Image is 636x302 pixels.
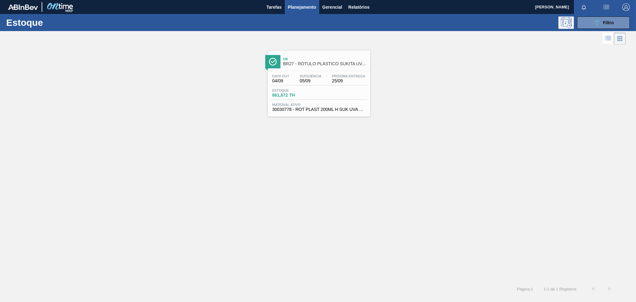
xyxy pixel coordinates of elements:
div: Visão em Lista [602,33,614,44]
span: Gerencial [322,3,342,11]
span: Suficiência [300,74,321,78]
span: Planejamento [288,3,316,11]
span: 1 - 1 de 1 Registros [542,287,576,291]
span: Material ativo [272,103,366,107]
span: 04/09 [272,79,289,83]
div: Visão em Cards [614,33,626,44]
span: BR27 - RÓTULO PLÁSTICO SUKITA UVA MISTA 200ML H [283,62,367,66]
span: Página : 1 [517,287,533,291]
button: Notificações [574,3,594,11]
span: Relatórios [348,3,370,11]
span: 30030778 - ROT PLAST 200ML H SUK UVA NIV24 [272,107,366,112]
img: TNhmsLtSVTkK8tSr43FrP2fwEKptu5GPRR3wAAAABJRU5ErkJggg== [8,4,38,10]
button: Filtro [577,16,630,29]
span: Estoque [272,89,316,92]
span: Próxima Entrega [332,74,366,78]
button: < [586,281,601,297]
button: > [601,281,617,297]
span: Ok [283,57,367,61]
img: Ícone [269,58,277,66]
span: Filtro [603,20,614,25]
h1: Estoque [6,19,100,26]
span: Data out [272,74,289,78]
img: userActions [602,3,610,11]
span: Tarefas [266,3,282,11]
span: 25/09 [332,79,366,83]
a: ÍconeOkBR27 - RÓTULO PLÁSTICO SUKITA UVA MISTA 200ML HData out04/09Suficiência05/09Próxima Entreg... [263,46,373,117]
img: Logout [622,3,630,11]
span: 861,872 TH [272,93,316,98]
div: Pogramando: nenhum usuário selecionado [558,16,574,29]
span: 05/09 [300,79,321,83]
